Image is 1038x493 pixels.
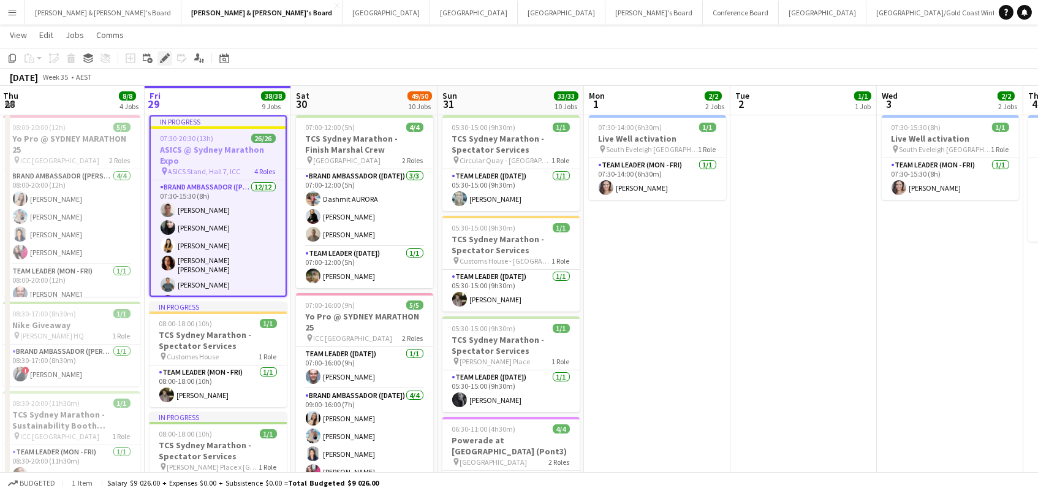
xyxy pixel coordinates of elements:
span: 1/1 [854,91,871,101]
app-card-role: Team Leader (Mon - Fri)1/108:00-20:00 (12h)[PERSON_NAME] [3,264,140,306]
span: 1 Role [991,145,1009,154]
h3: TCS Sydney Marathon - Spectator Services [150,329,287,351]
app-card-role: Team Leader ([DATE])1/105:30-15:00 (9h30m)[PERSON_NAME] [442,270,580,311]
span: Mon [589,90,605,101]
a: Jobs [61,27,89,43]
span: Sat [296,90,309,101]
div: 10 Jobs [555,102,578,111]
span: 38/38 [261,91,286,101]
button: [GEOGRAPHIC_DATA]/Gold Coast Winter [866,1,1012,25]
span: ! [22,367,29,374]
app-job-card: In progress08:00-18:00 (10h)1/1TCS Sydney Marathon - Spectator Services Customes House1 RoleTeam ... [150,302,287,407]
span: 08:30-20:00 (11h30m) [13,399,80,408]
span: Comms [96,29,124,40]
span: 1/1 [553,324,570,333]
span: Wed [882,90,898,101]
span: 4 Roles [255,167,276,176]
span: 5/5 [406,300,423,310]
span: 1 Role [552,156,570,165]
span: 1 Role [259,352,277,361]
span: 1/1 [553,223,570,232]
h3: TCS Sydney Marathon - Spectator Services [442,133,580,155]
app-card-role: Team Leader ([DATE])1/105:30-15:00 (9h30m)[PERSON_NAME] [442,169,580,211]
span: 1 Role [699,145,716,154]
app-job-card: 08:30-20:00 (11h30m)1/1TCS Sydney Marathon - Sustainability Booth Support ICC [GEOGRAPHIC_DATA]1 ... [3,391,140,487]
span: 07:30-15:30 (8h) [892,123,941,132]
app-job-card: 05:30-15:00 (9h30m)1/1TCS Sydney Marathon - Spectator Services [PERSON_NAME] Place1 RoleTeam Lead... [442,316,580,412]
button: [PERSON_NAME] & [PERSON_NAME]'s Board [181,1,343,25]
h3: TCS Sydney Marathon - Spectator Services [150,440,287,462]
app-card-role: Team Leader (Mon - Fri)1/108:30-20:00 (11h30m)[PERSON_NAME] [3,445,140,487]
span: 33/33 [554,91,578,101]
span: 1 Role [113,331,131,340]
span: 30 [294,97,309,111]
div: 2 Jobs [998,102,1017,111]
span: View [10,29,27,40]
app-card-role: Team Leader (Mon - Fri)1/108:00-18:00 (10h)[PERSON_NAME] [150,365,287,407]
app-job-card: 08:30-17:00 (8h30m)1/1Nike Giveaway [PERSON_NAME] HQ1 RoleBrand Ambassador ([PERSON_NAME])1/108:3... [3,302,140,386]
span: 08:00-20:00 (12h) [13,123,66,132]
app-job-card: 05:30-15:00 (9h30m)1/1TCS Sydney Marathon - Spectator Services Customs House - [GEOGRAPHIC_DATA]1... [442,216,580,311]
h3: Live Well activation [882,133,1019,144]
span: 05:30-15:00 (9h30m) [452,223,516,232]
button: [GEOGRAPHIC_DATA] [779,1,866,25]
span: Circular Quay - [GEOGRAPHIC_DATA] - [GEOGRAPHIC_DATA] [460,156,552,165]
div: AEST [76,72,92,82]
button: Conference Board [703,1,779,25]
button: [GEOGRAPHIC_DATA] [343,1,430,25]
span: 05:30-15:00 (9h30m) [452,324,516,333]
span: 1/1 [113,309,131,318]
h3: Live Well activation [589,133,726,144]
span: 1/1 [260,429,277,438]
span: 4/4 [406,123,423,132]
span: 1/1 [699,123,716,132]
app-job-card: 08:00-20:00 (12h)5/5Yo Pro @ SYDNEY MARATHON 25 ICC [GEOGRAPHIC_DATA]2 RolesBrand Ambassador ([PE... [3,115,140,297]
span: Total Budgeted $9 026.00 [288,478,379,487]
span: 2/2 [705,91,722,101]
span: ICC [GEOGRAPHIC_DATA] [21,156,100,165]
span: Customs House - [GEOGRAPHIC_DATA] [460,256,552,266]
app-card-role: Brand Ambassador ([PERSON_NAME])12/1207:30-15:30 (8h)[PERSON_NAME][PERSON_NAME][PERSON_NAME][PERS... [151,180,286,421]
div: 9 Jobs [262,102,285,111]
span: South Eveleigh [GEOGRAPHIC_DATA] [607,145,699,154]
div: 07:30-14:00 (6h30m)1/1Live Well activation South Eveleigh [GEOGRAPHIC_DATA]1 RoleTeam Leader (Mon... [589,115,726,200]
span: 31 [441,97,457,111]
span: 1 item [67,478,97,487]
span: Fri [150,90,161,101]
app-card-role: Team Leader (Mon - Fri)1/107:30-15:30 (8h)[PERSON_NAME] [882,158,1019,200]
app-card-role: Brand Ambassador ([DATE])4/409:00-16:00 (7h)[PERSON_NAME][PERSON_NAME][PERSON_NAME][PERSON_NAME] [296,389,433,484]
span: 1/1 [992,123,1009,132]
h3: Yo Pro @ SYDNEY MARATHON 25 [3,133,140,155]
app-card-role: Brand Ambassador ([PERSON_NAME])1/108:30-17:00 (8h30m)![PERSON_NAME] [3,345,140,386]
h3: Powerade at [GEOGRAPHIC_DATA] (Pont3) [442,435,580,457]
button: [PERSON_NAME] & [PERSON_NAME]'s Board [25,1,181,25]
span: 3 [880,97,898,111]
span: 26/26 [251,134,276,143]
a: Comms [91,27,129,43]
div: Salary $9 026.00 + Expenses $0.00 + Subsistence $0.00 = [107,478,379,487]
span: 2 Roles [110,156,131,165]
span: 2 Roles [403,156,423,165]
div: [DATE] [10,71,38,83]
div: In progress07:30-20:30 (13h)26/26ASICS @ Sydney Marathon Expo ASICS Stand, Hall 7, ICC4 RolesBran... [150,115,287,297]
span: [GEOGRAPHIC_DATA] [460,457,528,467]
h3: TCS Sydney Marathon - Finish Marshal Crew [296,133,433,155]
span: 07:30-20:30 (13h) [161,134,214,143]
h3: TCS Sydney Marathon - Spectator Services [442,234,580,256]
span: 1/1 [113,399,131,408]
span: 1 Role [552,256,570,266]
app-job-card: 07:00-12:00 (5h)4/4TCS Sydney Marathon - Finish Marshal Crew [GEOGRAPHIC_DATA]2 RolesBrand Ambass... [296,115,433,288]
span: 08:00-18:00 (10h) [159,319,213,328]
span: 2/2 [998,91,1015,101]
span: 07:30-14:00 (6h30m) [599,123,662,132]
div: 1 Job [855,102,871,111]
span: 2 Roles [403,334,423,343]
app-job-card: 05:30-15:00 (9h30m)1/1TCS Sydney Marathon - Spectator Services Circular Quay - [GEOGRAPHIC_DATA] ... [442,115,580,211]
app-job-card: 07:00-16:00 (9h)5/5Yo Pro @ SYDNEY MARATHON 25 ICC [GEOGRAPHIC_DATA]2 RolesTeam Leader ([DATE])1/... [296,293,433,475]
a: Edit [34,27,58,43]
